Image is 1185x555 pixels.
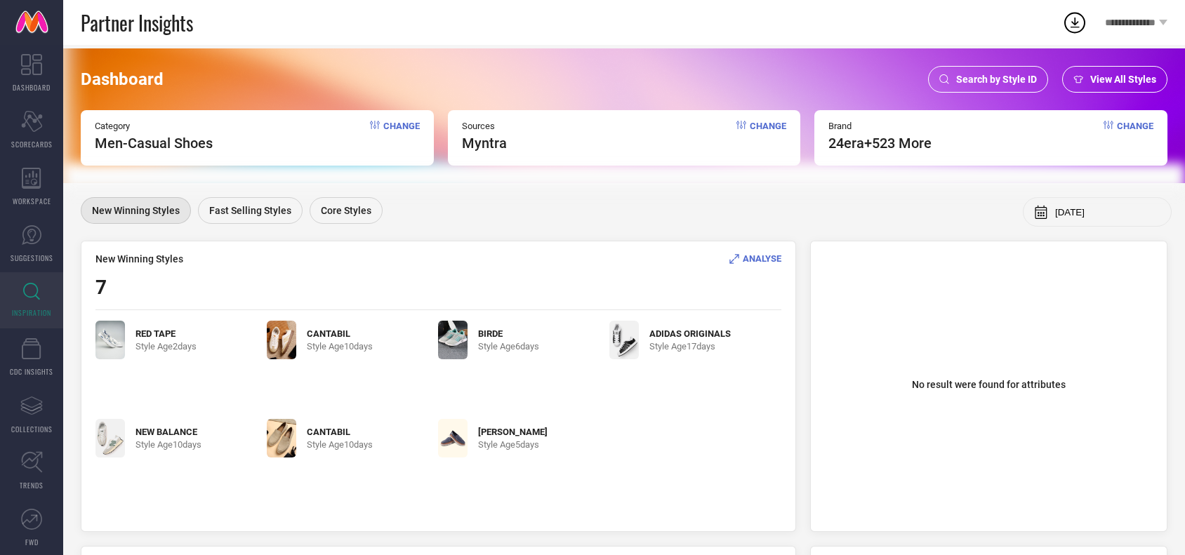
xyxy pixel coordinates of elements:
[912,379,1066,390] span: No result were found for attributes
[135,328,197,339] span: RED TAPE
[20,480,44,490] span: TRENDS
[750,121,786,152] span: Change
[81,8,193,37] span: Partner Insights
[13,196,51,206] span: WORKSPACE
[1090,74,1156,85] span: View All Styles
[609,321,639,359] img: kwzpl3Yj_1b2914572c0d4f4eb8671a69e6a64c42.jpg
[95,121,213,131] span: Category
[649,341,731,352] span: Style Age 17 days
[95,135,213,152] span: Men-Casual Shoes
[267,419,296,457] img: B1rEN52a_bde2a4b344424d789a01d975c548dba3.jpg
[743,253,781,264] span: ANALYSE
[267,321,296,359] img: 58b32ed2-2d25-45b1-8976-867f46570dc81754562657371-Cantabil-Men-PU-Lace-Ups-Sneakers-1517545626568...
[649,328,731,339] span: ADIDAS ORIGINALS
[307,427,373,437] span: CANTABIL
[95,321,125,359] img: 526ead93-ff8a-41ea-87d0-faa172bd71a31749468852861-Red-Tape-Men-Colourblocked-PU-Sneakers-60517494...
[828,135,932,152] span: 24era +523 More
[478,439,548,450] span: Style Age 5 days
[135,439,201,450] span: Style Age 10 days
[383,121,420,152] span: Change
[729,252,781,265] div: Analyse
[11,253,53,263] span: SUGGESTIONS
[95,419,125,457] img: 8GmnihB5_6cbf8c90ee9949e6bdfb516d8849b95f.jpg
[1117,121,1153,152] span: Change
[307,341,373,352] span: Style Age 10 days
[321,205,371,216] span: Core Styles
[25,537,39,547] span: FWD
[95,276,107,299] span: 7
[478,328,539,339] span: BIRDE
[11,424,53,434] span: COLLECTIONS
[307,439,373,450] span: Style Age 10 days
[478,341,539,352] span: Style Age 6 days
[462,121,507,131] span: Sources
[956,74,1037,85] span: Search by Style ID
[95,253,183,265] span: New Winning Styles
[478,427,548,437] span: [PERSON_NAME]
[135,427,201,437] span: NEW BALANCE
[307,328,373,339] span: CANTABIL
[1062,10,1087,35] div: Open download list
[92,205,180,216] span: New Winning Styles
[828,121,932,131] span: Brand
[81,69,164,89] span: Dashboard
[209,205,291,216] span: Fast Selling Styles
[11,139,53,149] span: SCORECARDS
[10,366,53,377] span: CDC INSIGHTS
[462,135,507,152] span: myntra
[438,419,468,457] img: wpuvZb6k_29cf5269693046dc9473683a209626c0.jpg
[12,307,51,318] span: INSPIRATION
[1055,207,1160,218] input: Select month
[13,82,51,93] span: DASHBOARD
[135,341,197,352] span: Style Age 2 days
[438,321,468,359] img: Q4Yku4Op_045901f7fbcc4288bea5886e41d8f699.jpg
